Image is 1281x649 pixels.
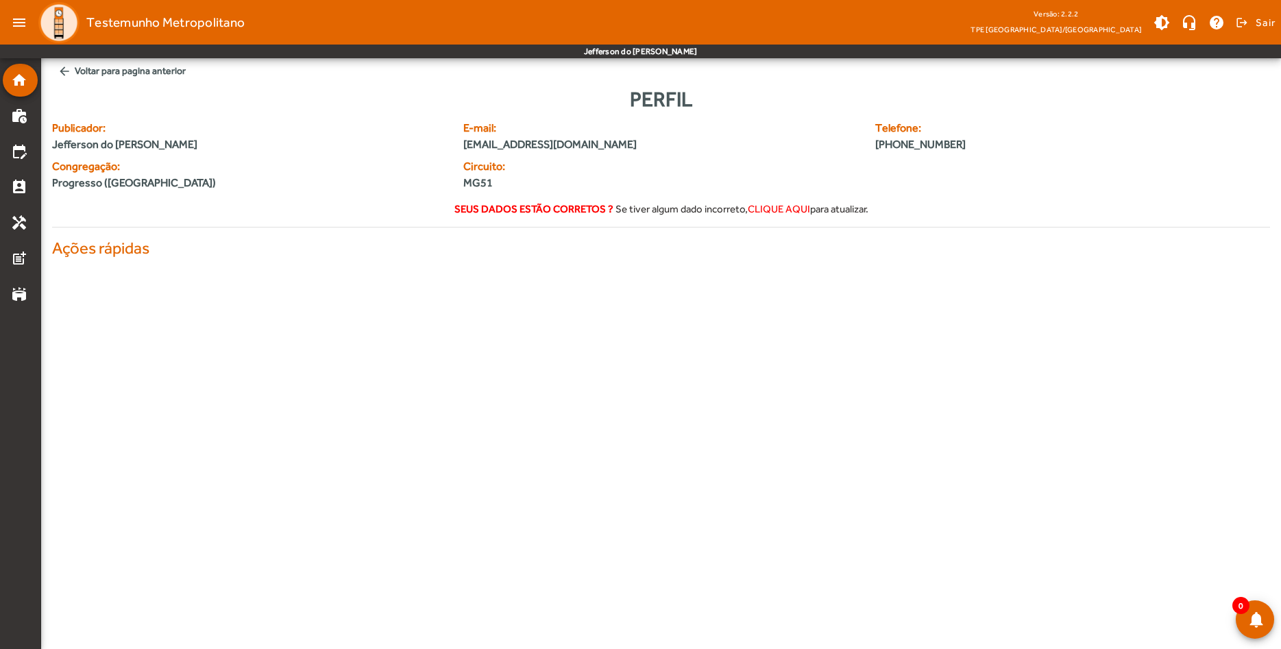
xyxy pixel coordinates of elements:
span: [EMAIL_ADDRESS][DOMAIN_NAME] [463,136,858,153]
a: Testemunho Metropolitano [33,2,245,43]
span: Circuito: [463,158,652,175]
mat-icon: menu [5,9,33,36]
span: clique aqui [748,203,810,215]
button: Sair [1234,12,1276,33]
span: Jefferson do [PERSON_NAME] [52,136,447,153]
span: Se tiver algum dado incorreto, para atualizar. [615,203,868,215]
mat-icon: handyman [11,215,27,231]
img: Logo TPE [38,2,80,43]
span: Progresso ([GEOGRAPHIC_DATA]) [52,175,216,191]
mat-icon: edit_calendar [11,143,27,160]
strong: Seus dados estão corretos ? [454,203,613,215]
span: Telefone: [875,120,1167,136]
span: Testemunho Metropolitano [86,12,245,34]
div: Versão: 2.2.2 [971,5,1141,23]
span: Voltar para pagina anterior [52,58,1270,84]
span: TPE [GEOGRAPHIC_DATA]/[GEOGRAPHIC_DATA] [971,23,1141,36]
mat-icon: work_history [11,108,27,124]
span: E-mail: [463,120,858,136]
span: Publicador: [52,120,447,136]
div: Perfil [52,84,1270,114]
span: [PHONE_NUMBER] [875,136,1167,153]
span: 0 [1232,597,1249,614]
mat-icon: arrow_back [58,64,71,78]
span: Sair [1256,12,1276,34]
mat-icon: post_add [11,250,27,267]
span: Congregação: [52,158,447,175]
mat-icon: home [11,72,27,88]
span: MG51 [463,175,652,191]
h4: Ações rápidas [52,238,1270,258]
mat-icon: perm_contact_calendar [11,179,27,195]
